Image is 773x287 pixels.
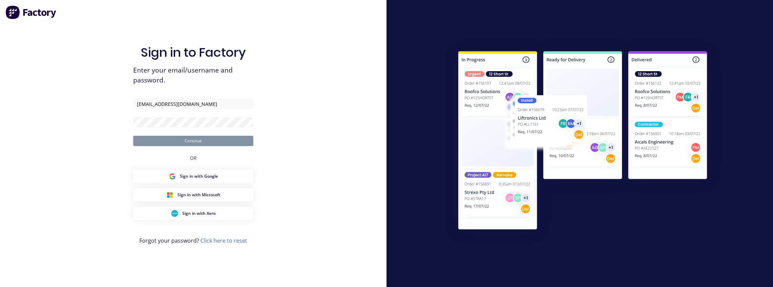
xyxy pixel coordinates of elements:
[182,210,216,217] span: Sign in with Xero
[133,207,253,220] button: Xero Sign inSign in with Xero
[190,146,197,170] div: OR
[443,37,722,246] img: Sign in
[141,45,246,60] h1: Sign in to Factory
[200,237,247,244] a: Click here to reset
[133,188,253,201] button: Microsoft Sign inSign in with Microsoft
[177,192,220,198] span: Sign in with Microsoft
[171,210,178,217] img: Xero Sign in
[139,236,247,245] span: Forgot your password?
[133,65,253,85] span: Enter your email/username and password.
[133,170,253,183] button: Google Sign inSign in with Google
[180,173,218,179] span: Sign in with Google
[5,5,57,19] img: Factory
[169,173,176,180] img: Google Sign in
[133,136,253,146] button: Continue
[166,191,173,198] img: Microsoft Sign in
[133,99,253,109] input: Email/Username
